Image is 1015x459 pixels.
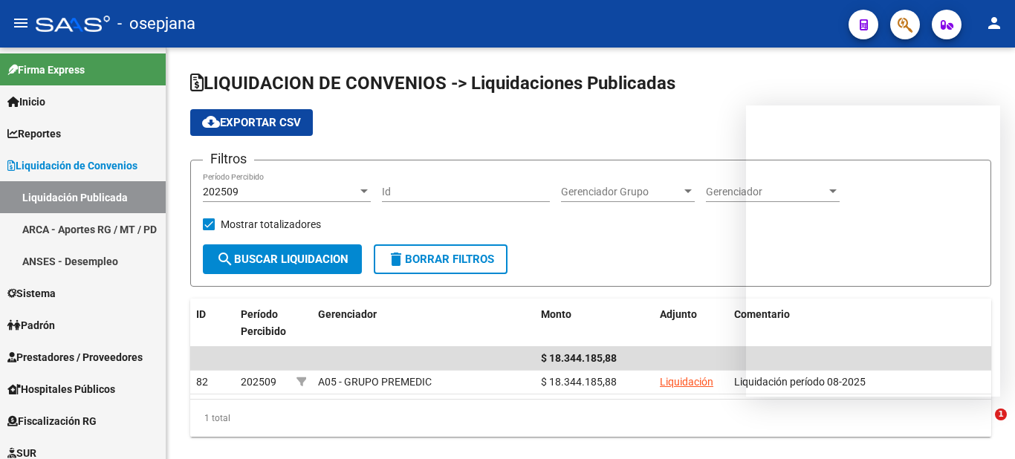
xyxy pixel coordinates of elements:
[7,62,85,78] span: Firma Express
[374,244,507,274] button: Borrar Filtros
[964,408,1000,444] iframe: Intercom live chat
[318,308,377,320] span: Gerenciador
[541,352,617,364] span: $ 18.344.185,88
[7,413,97,429] span: Fiscalización RG
[190,400,991,437] div: 1 total
[7,285,56,302] span: Sistema
[706,186,826,198] span: Gerenciador
[202,113,220,131] mat-icon: cloud_download
[728,299,991,364] datatable-header-cell: Comentario
[541,308,571,320] span: Monto
[660,308,697,320] span: Adjunto
[117,7,195,40] span: - osepjana
[985,14,1003,32] mat-icon: person
[196,376,208,388] span: 82
[241,376,276,388] span: 202509
[235,299,291,364] datatable-header-cell: Período Percibido
[7,349,143,365] span: Prestadores / Proveedores
[7,317,55,333] span: Padrón
[7,157,137,174] span: Liquidación de Convenios
[541,374,648,391] div: $ 18.344.185,88
[196,308,206,320] span: ID
[12,14,30,32] mat-icon: menu
[561,186,681,198] span: Gerenciador Grupo
[7,381,115,397] span: Hospitales Públicos
[190,109,313,136] button: Exportar CSV
[312,299,535,364] datatable-header-cell: Gerenciador
[660,376,713,388] a: Liquidación
[734,376,866,388] span: Liquidación período 08-2025
[216,253,348,266] span: Buscar Liquidacion
[7,94,45,110] span: Inicio
[190,73,675,94] span: LIQUIDACION DE CONVENIOS -> Liquidaciones Publicadas
[190,299,235,364] datatable-header-cell: ID
[241,308,286,337] span: Período Percibido
[535,299,654,364] datatable-header-cell: Monto
[654,299,728,364] datatable-header-cell: Adjunto
[203,244,362,274] button: Buscar Liquidacion
[318,376,432,388] span: A05 - GRUPO PREMEDIC
[202,116,301,129] span: Exportar CSV
[7,126,61,142] span: Reportes
[216,250,234,268] mat-icon: search
[387,250,405,268] mat-icon: delete
[387,253,494,266] span: Borrar Filtros
[746,105,1000,397] iframe: Intercom live chat mensaje
[221,215,321,233] span: Mostrar totalizadores
[995,408,1007,420] span: 1
[734,308,790,320] span: Comentario
[203,186,239,198] span: 202509
[203,149,254,169] h3: Filtros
